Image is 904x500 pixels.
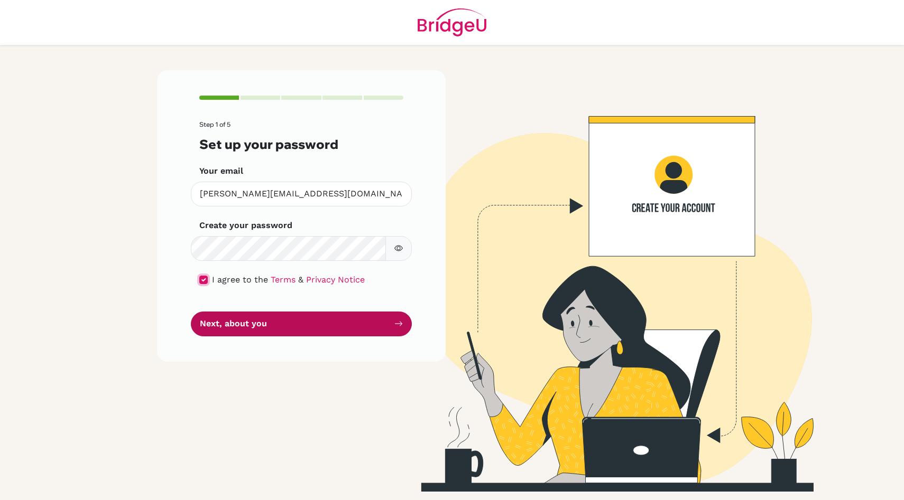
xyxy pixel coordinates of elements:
[199,120,230,128] span: Step 1 of 5
[212,275,268,285] span: I agree to the
[191,182,412,206] input: Insert your email*
[199,137,403,152] h3: Set up your password
[191,312,412,336] button: Next, about you
[306,275,365,285] a: Privacy Notice
[199,219,292,232] label: Create your password
[301,70,904,492] img: Create your account
[199,165,243,177] label: Your email
[298,275,303,285] span: &
[271,275,296,285] a: Terms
